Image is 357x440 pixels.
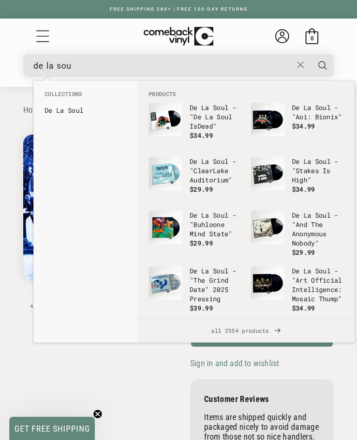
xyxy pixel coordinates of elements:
[304,157,311,166] b: La
[311,54,335,77] button: Search
[23,104,334,117] nav: breadcrumbs
[23,304,167,315] p: Actual appearance may vary slightly from mockup
[144,317,246,373] li: products: De La Soul - "3 Feet High And Rising" Magenta Vinyl
[138,318,355,343] div: View All
[311,35,314,42] span: 0
[213,266,225,275] b: Sou
[190,211,242,239] p: l - "Buhloone Mind State"
[138,318,355,343] a: all 2554 products
[201,157,209,166] b: La
[23,105,43,115] a: Home
[213,211,225,220] b: Sou
[56,106,64,115] b: La
[9,417,95,440] div: GET FREE SHIPPINGClose teaser
[292,185,315,194] span: $34.99
[190,211,198,220] b: De
[251,266,284,300] img: De La Soul - "Art Official Intelligence: Mosaic Thump"
[292,157,300,166] b: De
[138,81,355,318] div: Products
[292,103,344,122] p: l - "Aoi: Bionix"
[198,122,205,130] b: De
[100,6,257,12] a: FREE SHIPPING $89+ | FREE 100-DAY RETURNS
[213,103,225,112] b: Sou
[315,266,327,275] b: Sou
[144,90,348,98] li: Products
[246,262,349,317] li: products: De La Soul - "Art Official Intelligence: Mosaic Thump"
[144,98,246,152] li: products: De La Soul - "De La Soul Is Dead"
[315,211,327,220] b: Sou
[246,98,349,152] li: products: De La Soul - "Aoi: Bionix"
[40,90,131,103] li: Collections
[292,211,300,220] b: De
[45,106,126,115] a: De La Soul
[246,317,349,373] li: products: De La Soul - "3 Feet High And Rising" Yellow Vinyl
[149,211,242,255] a: De La Soul - "Buhloone Mind State" De La Soul - "Buhloone Mind State" $29.99
[292,122,315,130] span: $34.99
[190,103,198,112] b: De
[304,103,311,112] b: La
[251,157,284,190] img: De La Soul - "Stakes Is High"
[190,239,213,247] span: $29.99
[190,358,282,369] button: Sign in and add to wishlist
[201,103,209,112] b: La
[14,424,90,434] span: GET FREE SHIPPING
[251,266,344,313] a: De La Soul - "Art Official Intelligence: Mosaic Thump" De La Soul - "Art Official Intelligence: M...
[315,103,327,112] b: Sou
[246,206,349,262] li: products: De La Soul - "And The Anonymous Nobody"
[251,103,284,136] img: De La Soul - "Aoi: Bionix"
[213,166,221,175] b: La
[292,157,344,185] p: l - "Stakes Is High"
[193,112,201,121] b: De
[23,54,334,77] div: Search
[35,28,51,44] summary: Menu
[190,157,242,185] p: l - "Clear ke Auditorium"
[144,152,246,206] li: products: De La Soul - "Clear Lake Auditorium"
[68,106,79,115] b: Sou
[33,81,138,123] div: Collections
[149,157,242,201] a: De La Soul - "Clear Lake Auditorium" De La Soul - "ClearLake Auditorium" $29.99
[145,318,347,343] span: all 2554 products
[251,211,344,257] a: De La Soul - "And The Anonymous Nobody" De La Soul - "And The Anonymous Nobody" $29.99
[149,103,182,136] img: De La Soul - "De La Soul Is Dead"
[190,157,198,166] b: De
[190,131,213,140] span: $34.99
[251,157,344,201] a: De La Soul - "Stakes Is High" De La Soul - "Stakes Is High" $34.99
[33,56,292,75] input: When autocomplete results are available use up and down arrows to review and enter to select
[292,304,315,312] span: $34.99
[149,211,182,244] img: De La Soul - "Buhloone Mind State"
[190,266,198,275] b: De
[149,103,242,148] a: De La Soul - "De La Soul Is Dead" De La Soul - "De La Soul IsDead" $34.99
[205,112,213,121] b: La
[149,266,242,313] a: De La Soul - "The Grind Date" 2025 Pressing De La Soul - "The Grind Date" 2025 Pressing $39.99
[213,157,225,166] b: Sou
[251,211,284,244] img: De La Soul - "And The Anonymous Nobody"
[201,266,209,275] b: La
[292,266,344,304] p: l - "Art Official Intelligence: Mosaic Thump"
[190,266,242,304] p: l - "The Grind Date" 2025 Pressing
[292,55,310,75] button: Close
[45,106,53,115] b: De
[93,409,102,419] button: Close teaser
[204,394,320,404] p: Customer Reviews
[292,266,300,275] b: De
[292,248,315,257] span: $29.99
[304,211,311,220] b: La
[190,358,279,368] span: Sign in and add to wishlist
[190,103,242,131] p: l - " l Is ad"
[292,103,300,112] b: De
[149,266,182,300] img: De La Soul - "The Grind Date" 2025 Pressing
[251,103,344,148] a: De La Soul - "Aoi: Bionix" De La Soul - "Aoi: Bionix" $34.99
[190,185,213,194] span: $29.99
[190,304,213,312] span: $39.99
[292,211,344,248] p: l - "And The Anonymous Nobody"
[23,135,167,315] media-gallery: Gallery Viewer
[40,103,131,118] li: collections: De La Soul
[304,266,311,275] b: La
[315,157,327,166] b: Sou
[144,27,213,46] img: ComebackVinyl.com
[246,152,349,206] li: products: De La Soul - "Stakes Is High"
[149,157,182,190] img: De La Soul - "Clear Lake Auditorium"
[144,206,246,260] li: products: De La Soul - "Buhloone Mind State"
[201,211,209,220] b: La
[144,262,246,317] li: products: De La Soul - "The Grind Date" 2025 Pressing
